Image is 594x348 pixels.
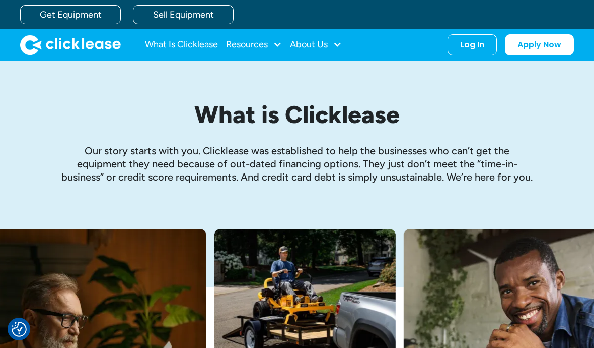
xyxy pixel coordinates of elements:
[20,35,121,55] img: Clicklease logo
[460,40,484,50] div: Log In
[133,5,234,24] a: Sell Equipment
[60,101,534,128] h1: What is Clicklease
[20,35,121,55] a: home
[20,5,121,24] a: Get Equipment
[60,144,534,184] p: Our story starts with you. Clicklease was established to help the businesses who can’t get the eq...
[505,34,574,55] a: Apply Now
[12,322,27,337] button: Consent Preferences
[12,322,27,337] img: Revisit consent button
[145,35,218,55] a: What Is Clicklease
[226,35,282,55] div: Resources
[290,35,342,55] div: About Us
